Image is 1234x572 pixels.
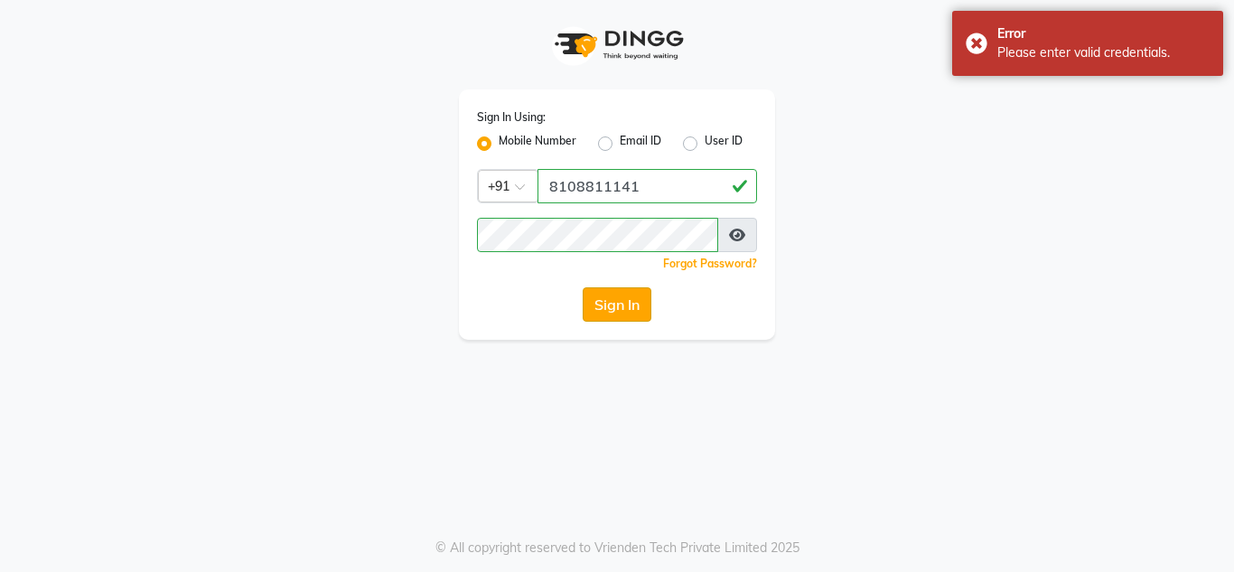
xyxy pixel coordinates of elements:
[545,18,689,71] img: logo1.svg
[477,218,718,252] input: Username
[620,133,661,155] label: Email ID
[997,24,1210,43] div: Error
[583,287,651,322] button: Sign In
[663,257,757,270] a: Forgot Password?
[997,43,1210,62] div: Please enter valid credentials.
[477,109,546,126] label: Sign In Using:
[499,133,576,155] label: Mobile Number
[705,133,743,155] label: User ID
[538,169,757,203] input: Username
